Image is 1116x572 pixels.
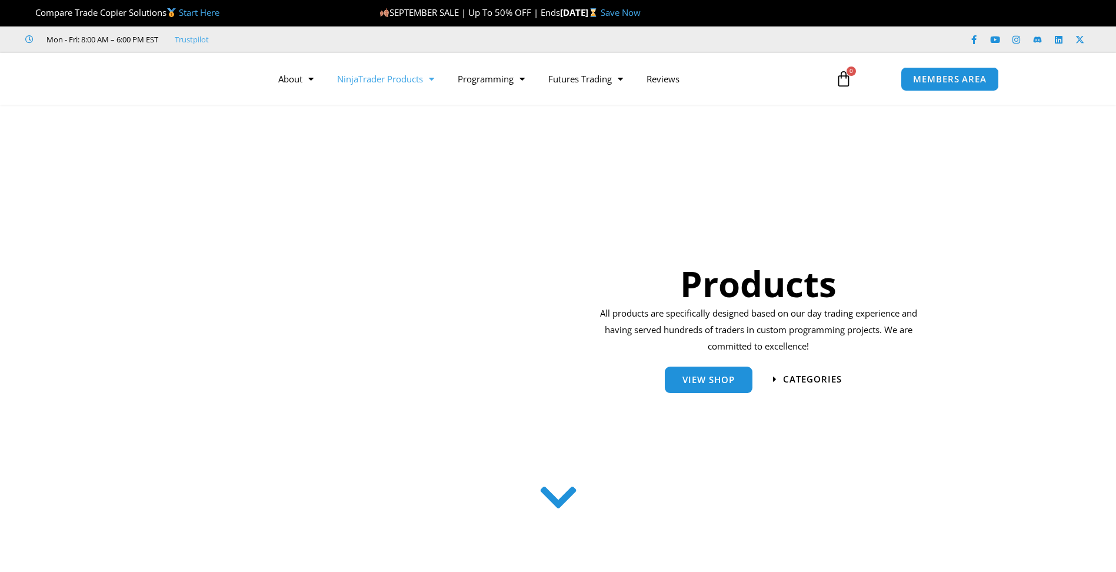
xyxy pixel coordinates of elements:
h1: Products [596,259,921,308]
span: Compare Trade Copier Solutions [25,6,219,18]
a: MEMBERS AREA [901,67,999,91]
a: Futures Trading [537,65,635,92]
a: Start Here [179,6,219,18]
nav: Menu [266,65,822,92]
span: SEPTEMBER SALE | Up To 50% OFF | Ends [379,6,560,18]
a: View Shop [665,367,752,393]
img: ProductsSection scaled | Affordable Indicators – NinjaTrader [220,164,532,462]
span: MEMBERS AREA [913,75,987,84]
span: Mon - Fri: 8:00 AM – 6:00 PM EST [44,32,158,46]
span: categories [783,375,842,384]
img: ⌛ [589,8,598,17]
p: All products are specifically designed based on our day trading experience and having served hund... [596,305,921,355]
a: Programming [446,65,537,92]
a: Reviews [635,65,691,92]
span: 0 [847,66,856,76]
img: 🥇 [167,8,176,17]
a: NinjaTrader Products [325,65,446,92]
a: Trustpilot [175,32,209,46]
strong: [DATE] [560,6,601,18]
img: LogoAI | Affordable Indicators – NinjaTrader [117,58,244,100]
a: 0 [818,62,870,96]
img: 🍂 [380,8,389,17]
img: 🏆 [26,8,35,17]
span: View Shop [682,375,735,384]
a: categories [773,375,842,384]
a: Save Now [601,6,641,18]
a: About [266,65,325,92]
